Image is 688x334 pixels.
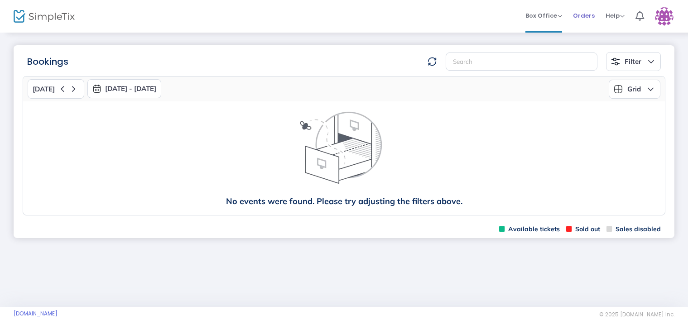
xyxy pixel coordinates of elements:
[92,84,101,93] img: monthly
[428,57,437,66] img: refresh-data
[609,80,660,99] button: Grid
[230,110,459,197] img: face thinking
[28,79,84,99] button: [DATE]
[599,311,674,318] span: © 2025 [DOMAIN_NAME] Inc.
[27,55,68,68] m-panel-title: Bookings
[566,225,600,234] span: Sold out
[446,52,597,71] input: Search
[525,11,562,20] span: Box Office
[606,52,661,71] button: Filter
[87,79,161,98] button: [DATE] - [DATE]
[606,225,661,234] span: Sales disabled
[573,4,595,27] span: Orders
[226,197,462,206] span: No events were found. Please try adjusting the filters above.
[611,57,620,66] img: filter
[606,11,625,20] span: Help
[499,225,560,234] span: Available tickets
[33,85,55,93] span: [DATE]
[14,310,58,317] a: [DOMAIN_NAME]
[614,85,623,94] img: grid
